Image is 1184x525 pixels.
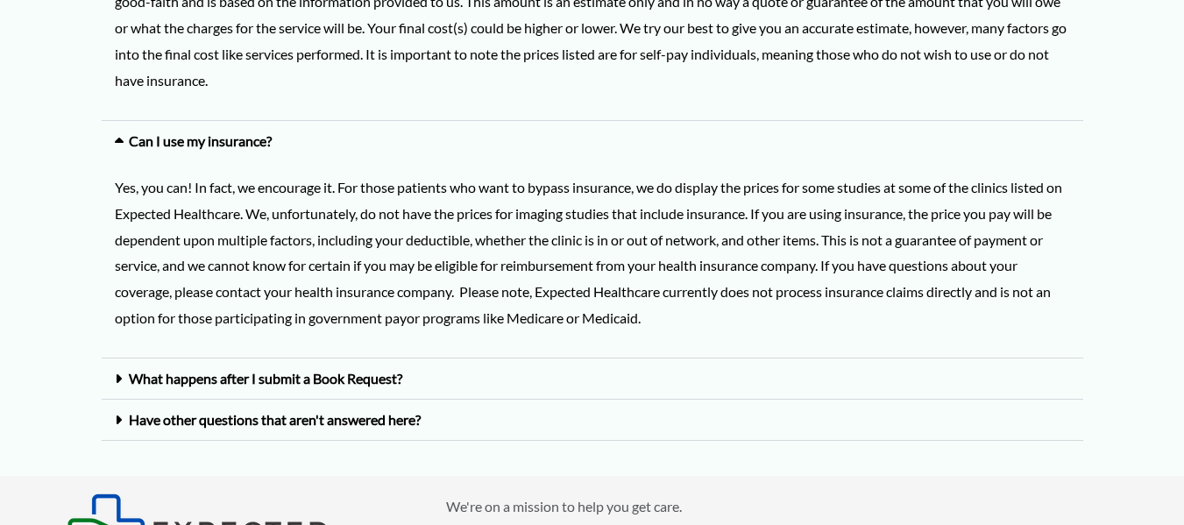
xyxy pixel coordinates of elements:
p: Yes, you can! In fact, we encourage it. For those patients who want to bypass insurance, we do di... [115,174,1070,330]
div: Have other questions that aren't answered here? [102,400,1083,441]
div: What happens after I submit a Book Request? [102,358,1083,400]
div: Can I use my insurance? [102,121,1083,161]
a: Can I use my insurance? [129,132,272,149]
a: Have other questions that aren't answered here? [129,411,421,428]
a: What happens after I submit a Book Request? [129,370,402,387]
div: Can I use my insurance? [102,161,1083,358]
p: We're on a mission to help you get care. [446,493,1118,520]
